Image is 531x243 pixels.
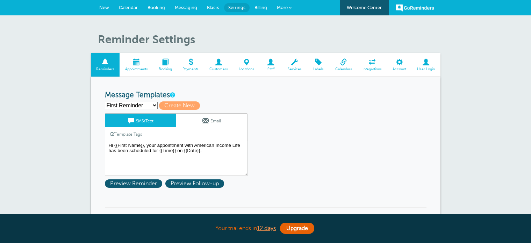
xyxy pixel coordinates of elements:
[282,53,307,77] a: Services
[105,207,426,227] h3: Message Sequences
[175,5,197,10] span: Messaging
[120,53,153,77] a: Appointments
[280,223,314,234] a: Upgrade
[387,53,412,77] a: Account
[310,67,326,71] span: Labels
[263,67,279,71] span: Staff
[105,141,247,176] textarea: Hi {{First Name}}, your appointment with American Income Life has been scheduled for {{Time}} on ...
[503,215,524,236] iframe: Resource center
[148,5,165,10] span: Booking
[357,53,387,77] a: Integrations
[157,67,174,71] span: Booking
[361,67,384,71] span: Integrations
[105,91,426,100] h3: Message Templates
[119,5,138,10] span: Calendar
[208,67,230,71] span: Customers
[165,180,226,187] a: Preview Follow-up
[165,179,224,188] span: Preview Follow-up
[105,114,176,127] a: SMS/Text
[333,67,354,71] span: Calendars
[330,53,357,77] a: Calendars
[237,67,256,71] span: Locations
[286,67,303,71] span: Services
[153,53,177,77] a: Booking
[259,53,282,77] a: Staff
[307,53,330,77] a: Labels
[391,67,408,71] span: Account
[224,3,250,12] a: Settings
[170,93,174,97] a: This is the wording for your reminder and follow-up messages. You can create multiple templates i...
[415,67,437,71] span: User Login
[105,180,165,187] a: Preview Reminder
[159,101,200,110] span: Create New
[254,5,267,10] span: Billing
[181,67,201,71] span: Payments
[204,53,234,77] a: Customers
[176,114,247,127] a: Email
[277,5,288,10] span: More
[123,67,150,71] span: Appointments
[105,127,147,141] a: Template Tags
[177,53,204,77] a: Payments
[91,221,440,236] div: Your trial ends in .
[98,33,440,46] h1: Reminder Settings
[99,5,109,10] span: New
[207,5,219,10] span: Blasts
[234,53,260,77] a: Locations
[159,102,203,109] a: Create New
[105,179,162,188] span: Preview Reminder
[94,67,116,71] span: Reminders
[412,53,440,77] a: User Login
[257,225,276,231] a: 12 days
[228,5,245,10] span: Settings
